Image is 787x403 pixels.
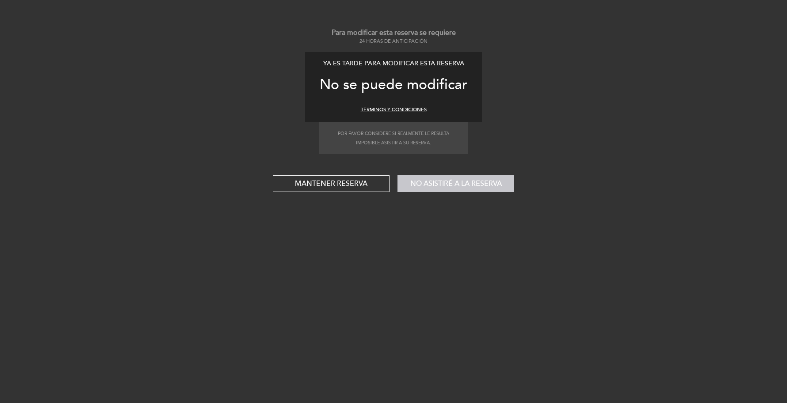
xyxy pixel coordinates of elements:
[397,175,514,192] button: No asistiré a la reserva
[319,59,468,68] div: Ya es tarde para modificar esta reserva
[384,38,428,44] span: de anticipación
[361,106,427,113] button: Términos y condiciones
[273,175,390,192] button: Mantener reserva
[366,38,383,44] span: horas
[320,76,467,94] span: No se puede modificar
[338,131,449,146] small: Por favor considere si realmente le resulta imposible asistir a su reserva.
